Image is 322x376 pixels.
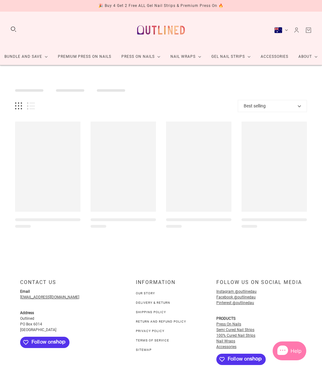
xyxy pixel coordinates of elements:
a: Return and Refund Policy [136,320,186,323]
a: Cart [305,27,312,34]
ul: Navigation [136,290,186,353]
strong: PRODUCTS [216,316,236,321]
a: Nail Wraps [165,48,206,65]
a: 100% Cured Nail Strips [216,333,255,338]
a: Outlined [133,17,189,43]
strong: Address [20,311,34,315]
a: Gel Nail Strips [206,48,256,65]
div: 🎉 Buy 4 Get 2 Free ALL Gel Nail Strips & Premium Press On 🔥 [98,3,224,9]
button: List view [27,102,35,110]
a: Privacy Policy [136,329,164,333]
div: INFORMATION [136,280,186,291]
button: Best selling [238,100,307,112]
a: Accessories [256,48,293,65]
a: Press On Nails [216,322,241,326]
a: Press On Nails [116,48,165,65]
button: Search [10,26,17,33]
a: Shipping Policy [136,310,166,314]
a: Account [293,27,300,34]
a: Pinterest @outlinedau [216,301,254,305]
a: Instagram @outlinedau [216,289,257,294]
a: [EMAIL_ADDRESS][DOMAIN_NAME] [20,295,79,299]
button: Grid view [15,102,22,110]
a: Premium Press On Nails [53,48,116,65]
a: Delivery & Return [136,301,170,304]
a: Semi Cured Nail Strips [216,328,254,332]
a: Our Story [136,292,155,295]
a: Facebook @outlinedau [216,295,256,299]
a: Nail Wraps [216,339,235,343]
strong: Email [20,289,30,294]
a: Accessories [216,345,236,349]
a: Sitemap [136,348,152,351]
a: Terms of Service [136,339,169,342]
p: Outlined PO Box 6014 [GEOGRAPHIC_DATA] [20,310,107,333]
div: Contact Us [20,280,107,291]
button: Australia [274,27,288,33]
div: Follow us on social media [216,280,302,291]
